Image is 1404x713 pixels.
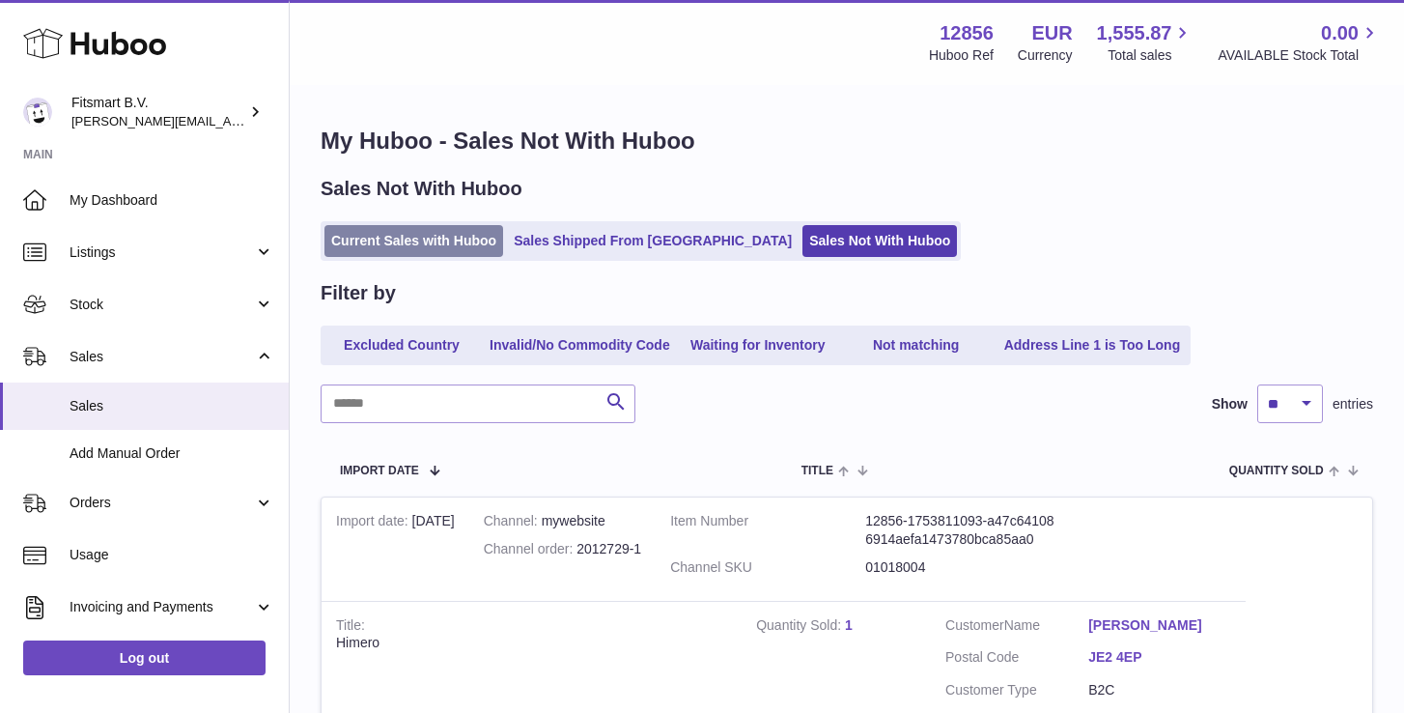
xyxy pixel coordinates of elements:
[801,465,833,477] span: Title
[1018,46,1073,65] div: Currency
[70,397,274,415] span: Sales
[340,465,419,477] span: Import date
[324,225,503,257] a: Current Sales with Huboo
[23,98,52,127] img: jonathan@leaderoo.com
[1088,616,1231,635] a: [PERSON_NAME]
[670,558,865,577] dt: Channel SKU
[1031,20,1072,46] strong: EUR
[802,225,957,257] a: Sales Not With Huboo
[70,191,274,210] span: My Dashboard
[336,634,727,652] div: Himero
[945,617,1004,633] span: Customer
[70,444,274,463] span: Add Manual Order
[1218,20,1381,65] a: 0.00 AVAILABLE Stock Total
[839,329,994,361] a: Not matching
[945,648,1088,671] dt: Postal Code
[1212,395,1248,414] label: Show
[1218,46,1381,65] span: AVAILABLE Stock Total
[929,46,994,65] div: Huboo Ref
[1088,648,1231,667] a: JE2 4EP
[670,512,865,549] dt: Item Number
[1097,20,1194,65] a: 1,555.87 Total sales
[945,616,1088,640] dt: Name
[1229,465,1324,477] span: Quantity Sold
[507,225,799,257] a: Sales Shipped From [GEOGRAPHIC_DATA]
[324,329,479,361] a: Excluded Country
[483,329,677,361] a: Invalid/No Commodity Code
[23,641,266,675] a: Log out
[321,176,522,202] h2: Sales Not With Huboo
[997,329,1188,361] a: Address Line 1 is Too Long
[70,296,254,314] span: Stock
[70,348,254,366] span: Sales
[484,541,577,561] strong: Channel order
[1108,46,1193,65] span: Total sales
[865,512,1060,549] dd: 12856-1753811093-a47c641086914aefa1473780bca85aa0
[940,20,994,46] strong: 12856
[336,617,365,638] strong: Title
[681,329,835,361] a: Waiting for Inventory
[321,126,1373,157] h1: My Huboo - Sales Not With Huboo
[484,540,641,558] div: 2012729-1
[70,546,274,564] span: Usage
[70,243,254,262] span: Listings
[484,513,542,533] strong: Channel
[1097,20,1172,46] span: 1,555.87
[321,280,396,306] h2: Filter by
[865,558,1060,577] dd: 01018004
[322,498,469,601] td: [DATE]
[1333,395,1373,414] span: entries
[70,494,254,512] span: Orders
[71,113,387,128] span: [PERSON_NAME][EMAIL_ADDRESS][DOMAIN_NAME]
[336,513,412,533] strong: Import date
[945,681,1088,699] dt: Customer Type
[70,598,254,616] span: Invoicing and Payments
[71,94,245,130] div: Fitsmart B.V.
[1088,681,1231,699] dd: B2C
[484,512,641,530] div: mywebsite
[845,617,853,633] a: 1
[1321,20,1359,46] span: 0.00
[756,617,845,638] strong: Quantity Sold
